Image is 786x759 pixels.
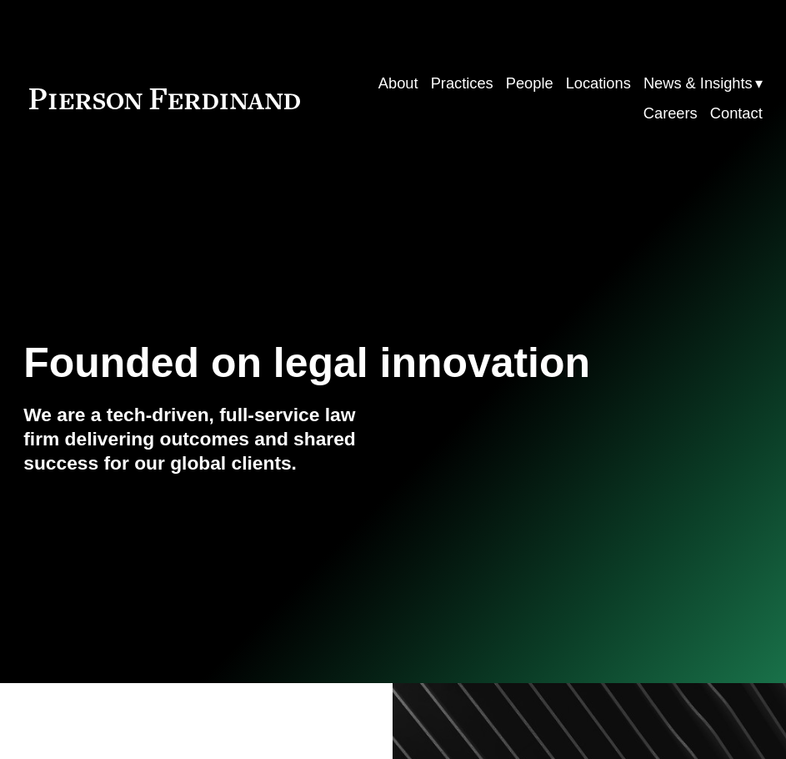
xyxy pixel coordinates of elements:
[710,99,763,130] a: Contact
[643,70,753,98] span: News & Insights
[378,68,418,99] a: About
[23,339,639,387] h1: Founded on legal innovation
[23,403,393,475] h4: We are a tech-driven, full-service law firm delivering outcomes and shared success for our global...
[506,68,553,99] a: People
[643,99,698,130] a: Careers
[643,68,763,99] a: folder dropdown
[566,68,631,99] a: Locations
[431,68,493,99] a: Practices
